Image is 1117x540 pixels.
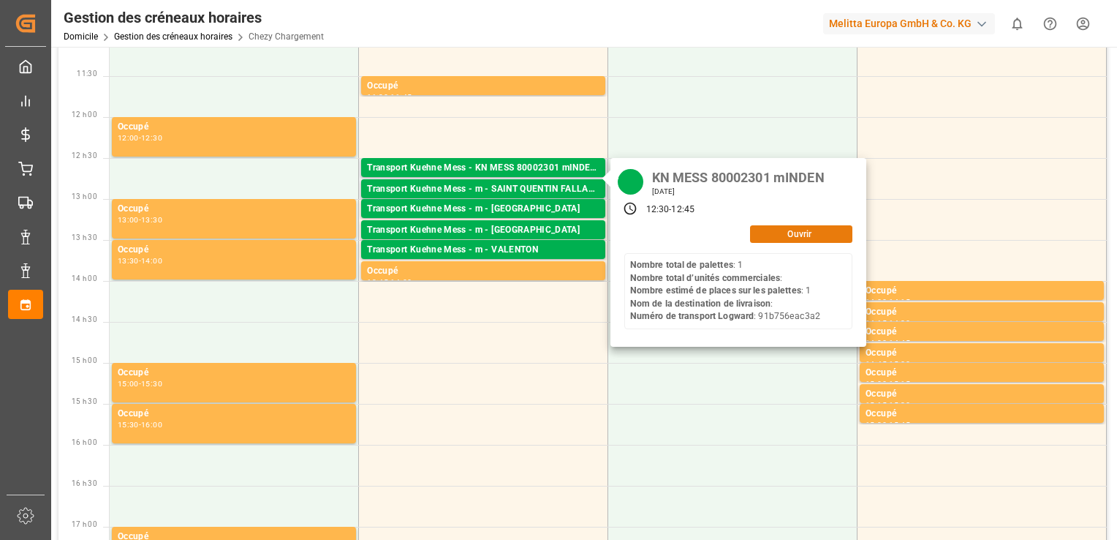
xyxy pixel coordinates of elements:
[823,10,1001,37] button: Melitta Europa GmbH & Co. KG
[750,225,852,243] button: Ouvrir
[367,258,599,270] div: Palettes : 1,TU : 14,Ville : VALENTON,[GEOGRAPHIC_DATA] : [DATE] 00:00:00
[72,192,97,200] span: 13 h 00
[866,421,887,428] div: 15:30
[118,202,350,217] div: Occupé
[630,260,733,270] b: Nombre total de palettes
[866,340,887,346] div: 14:30
[671,203,694,217] div: 12:45
[367,94,388,100] div: 11:30
[141,135,162,141] div: 12:30
[118,421,139,428] div: 15:30
[367,279,388,285] div: 13:45
[866,325,1098,340] div: Occupé
[72,438,97,446] span: 16 h 00
[646,203,670,217] div: 12:30
[630,273,780,283] b: Nombre total d’unités commerciales
[72,315,97,323] span: 14 h 30
[669,203,671,217] div: -
[889,421,910,428] div: 15:45
[141,380,162,387] div: 15:30
[1001,7,1034,40] button: Afficher 0 nouvelles notifications
[139,135,141,141] div: -
[114,31,232,42] a: Gestion des créneaux horaires
[887,361,889,367] div: -
[630,311,754,321] b: Numéro de transport Logward
[889,340,910,346] div: 14:45
[1034,7,1067,40] button: Centre d’aide
[889,361,910,367] div: 15:00
[72,151,97,160] span: 12 h 30
[367,197,599,209] div: Palettes : 1,TU : 16,Ville : [GEOGRAPHIC_DATA][PERSON_NAME],[GEOGRAPHIC_DATA] : [DATE] 00:00:00
[866,366,1098,380] div: Occupé
[889,380,910,387] div: 15:15
[367,223,599,238] div: Transport Kuehne Mess - m - [GEOGRAPHIC_DATA]
[139,258,141,264] div: -
[118,380,139,387] div: 15:00
[118,135,139,141] div: 12:00
[390,279,412,285] div: 14:00
[630,259,820,323] div: : 1 : : 1 : : 91b756eac3a2
[139,380,141,387] div: -
[64,7,324,29] div: Gestion des créneaux horaires
[866,305,1098,320] div: Occupé
[141,421,162,428] div: 16:00
[887,320,889,326] div: -
[367,238,599,250] div: Palettes : ,TU : 17,Ville : [GEOGRAPHIC_DATA],Arrivée : [DATE] 00:00:00
[72,233,97,241] span: 13 h 30
[889,320,910,326] div: 14:30
[630,285,801,296] b: Nombre estimé de places sur les palettes
[72,520,97,528] span: 17 h 00
[889,402,910,408] div: 15:30
[118,258,139,264] div: 13:30
[866,320,887,326] div: 14:15
[390,94,412,100] div: 11:45
[887,421,889,428] div: -
[367,176,599,188] div: Palettes : 1,TU : ,Ville : [GEOGRAPHIC_DATA],[GEOGRAPHIC_DATA] : [DATE] 00:00:00
[866,402,887,408] div: 15:15
[866,361,887,367] div: 14:45
[118,407,350,421] div: Occupé
[64,31,98,42] a: Domicile
[388,94,390,100] div: -
[72,274,97,282] span: 14 h 00
[118,217,139,223] div: 13:00
[118,243,350,258] div: Occupé
[889,299,910,305] div: 14:15
[887,299,889,305] div: -
[367,182,599,197] div: Transport Kuehne Mess - m - SAINT QUENTIN FALLAVIER
[866,407,1098,421] div: Occupé
[887,380,889,387] div: -
[367,202,599,217] div: Transport Kuehne Mess - m - [GEOGRAPHIC_DATA]
[367,264,599,279] div: Occupé
[829,16,972,31] font: Melitta Europa GmbH & Co. KG
[118,120,350,135] div: Occupé
[887,340,889,346] div: -
[72,479,97,487] span: 16 h 30
[866,346,1098,361] div: Occupé
[72,110,97,119] span: 12 h 00
[388,279,390,285] div: -
[72,356,97,364] span: 15 h 00
[367,243,599,258] div: Transport Kuehne Mess - m - VALENTON
[866,380,887,387] div: 15:00
[866,387,1098,402] div: Occupé
[141,217,162,223] div: 13:30
[647,187,830,197] div: [DATE]
[367,79,599,94] div: Occupé
[139,217,141,223] div: -
[367,217,599,229] div: Palettes : 1,TU : 13,Ville : [GEOGRAPHIC_DATA],[GEOGRAPHIC_DATA] : [DATE] 00:00:00
[367,161,599,176] div: Transport Kuehne Mess - KN MESS 80002301 mINDEN - [GEOGRAPHIC_DATA]
[139,421,141,428] div: -
[647,165,830,187] div: KN MESS 80002301 mINDEN
[118,366,350,380] div: Occupé
[887,402,889,408] div: -
[72,397,97,405] span: 15 h 30
[630,299,770,309] b: Nom de la destination de livraison
[866,284,1098,299] div: Occupé
[77,70,97,78] span: 11:30
[866,299,887,305] div: 14:00
[141,258,162,264] div: 14:00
